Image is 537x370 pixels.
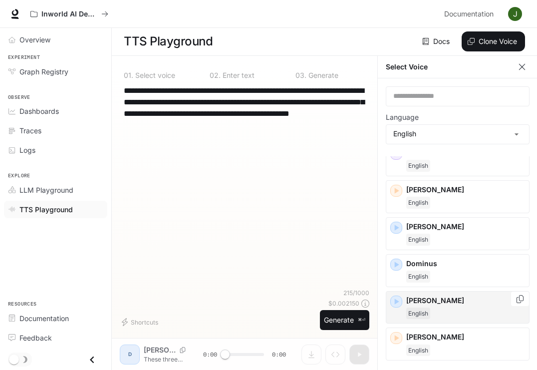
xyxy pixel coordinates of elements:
[19,106,59,116] span: Dashboards
[19,34,50,45] span: Overview
[4,102,107,120] a: Dashboards
[19,204,73,215] span: TTS Playground
[4,201,107,218] a: TTS Playground
[81,350,103,370] button: Close drawer
[4,181,107,199] a: LLM Playground
[19,333,52,343] span: Feedback
[19,313,69,324] span: Documentation
[9,354,19,365] span: Dark mode toggle
[133,72,175,79] p: Select voice
[4,141,107,159] a: Logs
[19,66,68,77] span: Graph Registry
[343,289,369,297] p: 215 / 1000
[406,197,430,209] span: English
[320,310,369,331] button: Generate⌘⏎
[406,308,430,320] span: English
[406,222,525,232] p: [PERSON_NAME]
[221,72,255,79] p: Enter text
[4,310,107,327] a: Documentation
[306,72,338,79] p: Generate
[444,8,494,20] span: Documentation
[19,185,73,195] span: LLM Playground
[124,31,213,51] h1: TTS Playground
[515,295,525,303] button: Copy Voice ID
[406,271,430,283] span: English
[406,234,430,246] span: English
[358,317,365,323] p: ⌘⏎
[4,329,107,347] a: Feedback
[406,160,430,172] span: English
[4,31,107,48] a: Overview
[210,72,221,79] p: 0 2 .
[26,4,113,24] button: All workspaces
[4,63,107,80] a: Graph Registry
[440,4,501,24] a: Documentation
[508,7,522,21] img: User avatar
[19,125,41,136] span: Traces
[386,114,419,121] p: Language
[406,185,525,195] p: [PERSON_NAME]
[406,259,525,269] p: Dominus
[462,31,525,51] button: Clone Voice
[420,31,454,51] a: Docs
[19,145,35,155] span: Logs
[505,4,525,24] button: User avatar
[295,72,306,79] p: 0 3 .
[406,296,525,306] p: [PERSON_NAME]
[328,299,359,308] p: $ 0.002150
[406,345,430,357] span: English
[120,314,162,330] button: Shortcuts
[406,332,525,342] p: [PERSON_NAME]
[4,122,107,139] a: Traces
[386,125,529,144] div: English
[124,72,133,79] p: 0 1 .
[41,10,97,18] p: Inworld AI Demos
